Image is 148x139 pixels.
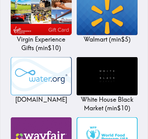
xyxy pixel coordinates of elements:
p: Virgin Experience Gifts ( min $10 ) [11,35,72,52]
a: White House Black MarketWhite House Black Market (min$10) [77,57,138,112]
img: White House Black Market [77,57,138,95]
p: White House Black Market ( min $10 ) [77,95,138,112]
p: Walmart ( min $5 ) [77,35,138,44]
a: Water.org[DOMAIN_NAME] [11,57,72,104]
p: [DOMAIN_NAME] [11,95,72,104]
img: Water.org [11,57,72,95]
